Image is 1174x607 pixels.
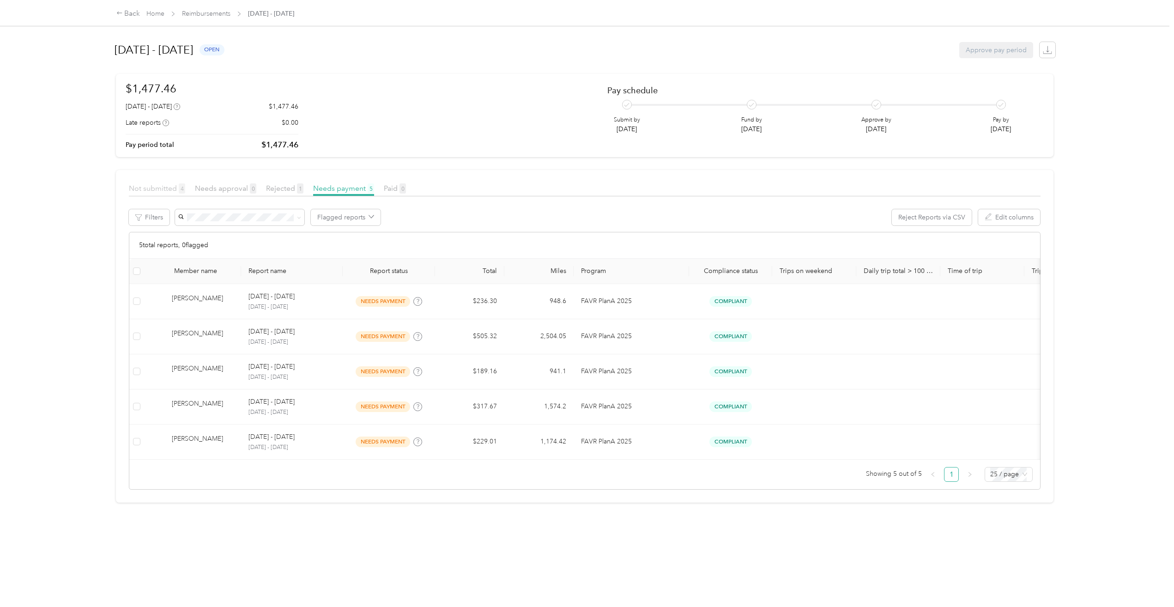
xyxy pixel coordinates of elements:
div: Page Size [985,467,1033,482]
span: Needs payment [313,184,374,193]
span: Compliant [709,437,752,447]
p: [DATE] - [DATE] [248,408,335,417]
div: [PERSON_NAME] [172,328,234,345]
button: right [962,467,977,482]
iframe: Everlance-gr Chat Button Frame [1122,555,1174,607]
p: Daily trip total > 100 miles [864,267,933,275]
span: needs payment [356,366,410,377]
button: Flagged reports [311,209,381,225]
th: Program [574,259,689,284]
span: Compliant [709,296,752,307]
div: Miles [512,267,566,275]
span: Paid [384,184,406,193]
a: Home [146,10,164,18]
p: Fund by [741,116,762,124]
li: 1 [944,467,959,482]
p: Pay by [991,116,1011,124]
span: open [200,44,224,55]
span: Compliance status [696,267,765,275]
p: $1,477.46 [261,139,298,151]
p: [DATE] [741,124,762,134]
span: Compliant [709,401,752,412]
th: Report name [241,259,343,284]
p: FAVR PlanA 2025 [581,366,682,376]
td: 1,174.42 [504,425,574,460]
td: FAVR PlanA 2025 [574,319,689,354]
p: FAVR PlanA 2025 [581,401,682,412]
p: FAVR PlanA 2025 [581,296,682,306]
span: [DATE] - [DATE] [248,9,294,18]
p: Time of trip [948,267,1017,275]
p: [DATE] - [DATE] [248,338,335,346]
span: 0 [250,183,256,194]
p: $0.00 [282,118,298,127]
p: [DATE] [991,124,1011,134]
span: 25 / page [990,467,1027,481]
span: needs payment [356,437,410,447]
li: Next Page [962,467,977,482]
div: [PERSON_NAME] [172,399,234,415]
span: Compliant [709,366,752,377]
div: 5 total reports, 0 flagged [129,232,1040,259]
a: Reimbursements [182,10,230,18]
span: 1 [297,183,303,194]
p: [DATE] - [DATE] [248,291,295,302]
p: [DATE] [614,124,640,134]
p: Trips on weekend [780,267,849,275]
div: Late reports [126,118,169,127]
h1: [DATE] - [DATE] [115,39,193,61]
p: [DATE] - [DATE] [248,373,335,382]
div: [PERSON_NAME] [172,364,234,380]
td: FAVR PlanA 2025 [574,354,689,389]
span: Rejected [266,184,303,193]
p: [DATE] - [DATE] [248,362,295,372]
p: Approve by [861,116,891,124]
div: [PERSON_NAME] [172,434,234,450]
div: Total [442,267,497,275]
td: FAVR PlanA 2025 [574,425,689,460]
a: 1 [944,467,958,481]
p: $1,477.46 [269,102,298,111]
p: [DATE] - [DATE] [248,303,335,311]
td: $317.67 [435,389,504,425]
td: $236.30 [435,284,504,319]
button: left [926,467,940,482]
p: [DATE] - [DATE] [248,397,295,407]
span: Showing 5 out of 5 [866,467,922,481]
p: FAVR PlanA 2025 [581,331,682,341]
div: Back [116,8,140,19]
p: Pay period total [126,140,174,150]
p: Submit by [614,116,640,124]
span: right [967,472,973,477]
h1: $1,477.46 [126,80,298,97]
td: $505.32 [435,319,504,354]
span: needs payment [356,331,410,342]
td: 941.1 [504,354,574,389]
td: 2,504.05 [504,319,574,354]
td: FAVR PlanA 2025 [574,284,689,319]
h2: Pay schedule [607,85,1028,95]
p: Trips on holidays [1032,267,1101,275]
span: Needs approval [195,184,256,193]
span: needs payment [356,296,410,307]
button: Reject Reports via CSV [892,209,972,225]
span: 5 [368,183,374,194]
span: left [930,472,936,477]
span: 4 [179,183,185,194]
button: Edit columns [978,209,1040,225]
p: [DATE] - [DATE] [248,443,335,452]
span: Compliant [709,331,752,342]
span: Not submitted [129,184,185,193]
div: Member name [174,267,234,275]
li: Previous Page [926,467,940,482]
span: Report status [350,267,428,275]
p: FAVR PlanA 2025 [581,437,682,447]
p: [DATE] [861,124,891,134]
td: 1,574.2 [504,389,574,425]
p: [DATE] - [DATE] [248,432,295,442]
p: [DATE] - [DATE] [248,327,295,337]
div: [PERSON_NAME] [172,293,234,310]
button: Filters [129,209,169,225]
span: needs payment [356,401,410,412]
td: $229.01 [435,425,504,460]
